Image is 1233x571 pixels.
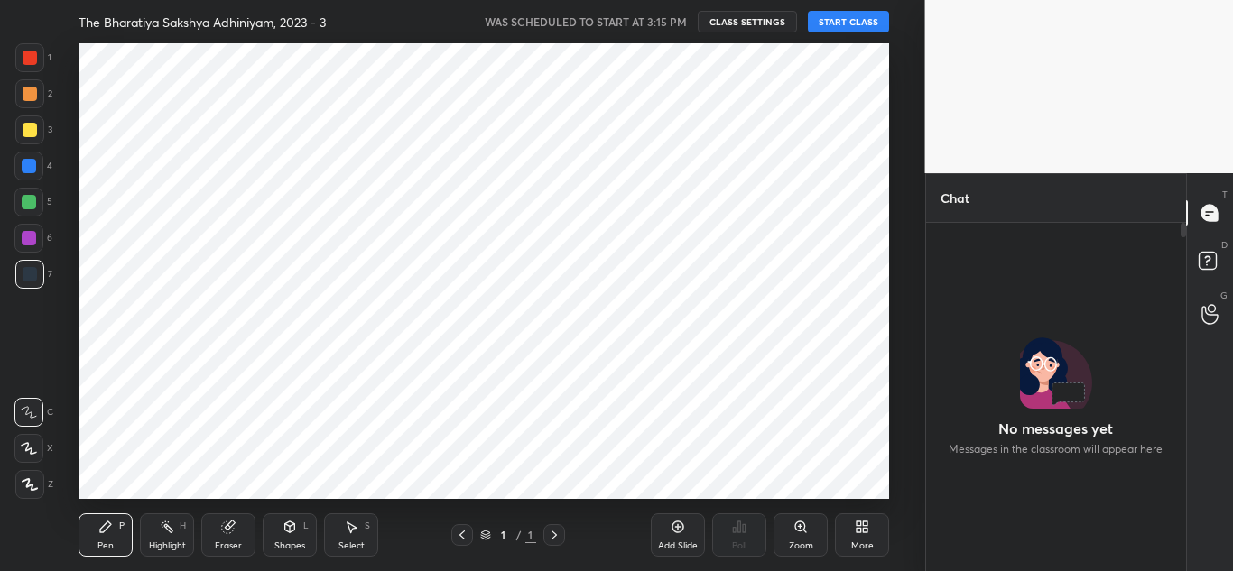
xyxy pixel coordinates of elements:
div: More [851,541,874,550]
div: 4 [14,152,52,180]
div: 1 [15,43,51,72]
div: Pen [97,541,114,550]
div: Highlight [149,541,186,550]
div: P [119,521,125,530]
p: T [1222,188,1228,201]
div: H [180,521,186,530]
div: C [14,398,53,427]
p: Chat [926,174,984,222]
div: 5 [14,188,52,216]
div: 6 [14,224,52,253]
div: Select [338,541,365,550]
div: L [303,521,309,530]
button: START CLASS [808,11,889,32]
div: 7 [15,260,52,289]
div: Eraser [215,541,242,550]
p: D [1221,238,1228,252]
div: 1 [495,530,513,540]
div: / [516,530,522,540]
div: S [365,521,370,530]
h5: WAS SCHEDULED TO START AT 3:15 PM [485,14,687,30]
div: Zoom [789,541,813,550]
div: Z [15,470,53,499]
button: CLASS SETTINGS [698,11,797,32]
div: 3 [15,115,52,144]
h4: The Bharatiya Sakshya Adhiniyam, 2023 - 3 [79,14,326,31]
div: Shapes [274,541,305,550]
div: X [14,434,53,463]
div: 1 [525,527,536,543]
div: Add Slide [658,541,698,550]
div: 2 [15,79,52,108]
p: G [1220,289,1228,302]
